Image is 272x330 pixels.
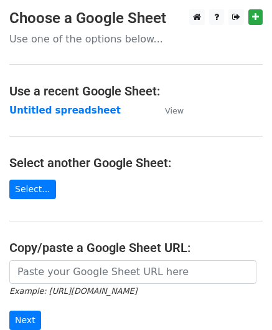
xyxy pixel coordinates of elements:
h3: Choose a Google Sheet [9,9,263,27]
p: Use one of the options below... [9,32,263,46]
a: View [152,105,184,116]
input: Next [9,311,41,330]
input: Paste your Google Sheet URL here [9,260,256,284]
h4: Select another Google Sheet: [9,155,263,170]
a: Select... [9,180,56,199]
h4: Use a recent Google Sheet: [9,84,263,99]
a: Untitled spreadsheet [9,105,121,116]
small: View [165,106,184,115]
small: Example: [URL][DOMAIN_NAME] [9,286,137,296]
h4: Copy/paste a Google Sheet URL: [9,240,263,255]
